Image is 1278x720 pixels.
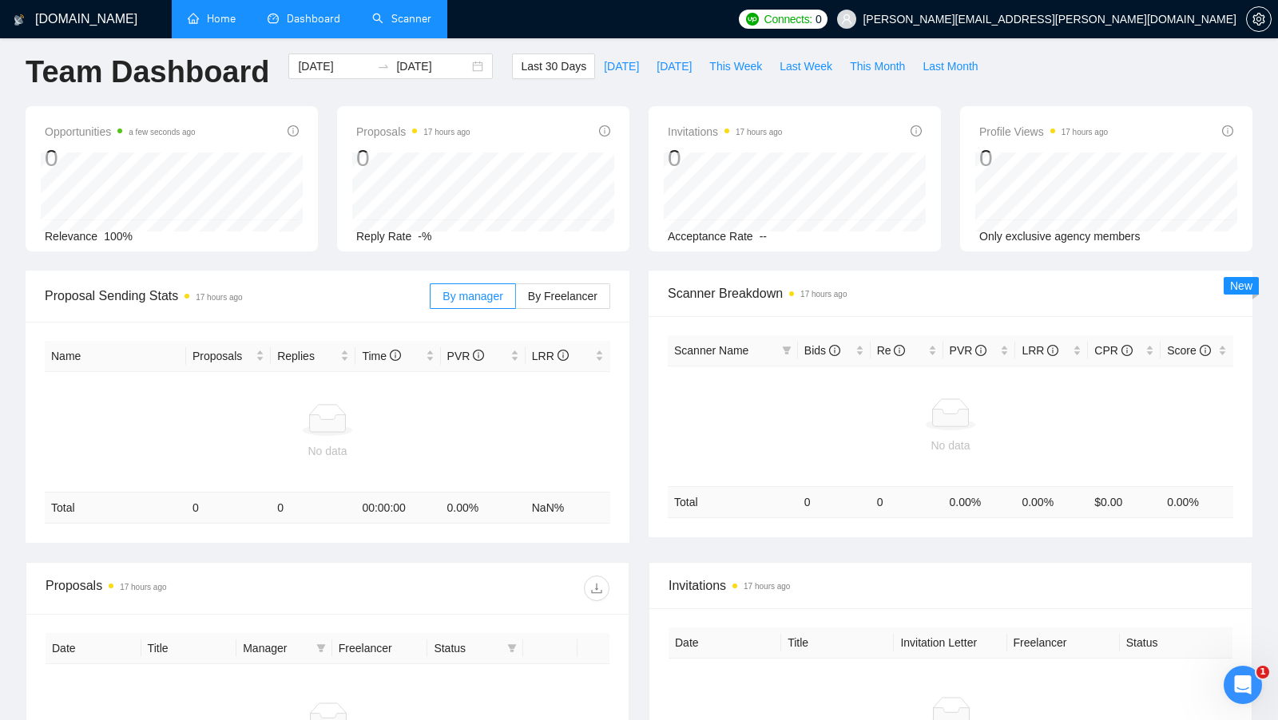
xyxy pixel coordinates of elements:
time: 17 hours ago [423,128,470,136]
div: 0 [45,143,196,173]
div: 0 [668,143,782,173]
th: Date [669,627,781,659]
td: Total [668,486,798,517]
div: No data [51,442,604,460]
time: 17 hours ago [1062,128,1108,136]
button: Last Month [914,53,986,79]
div: 0 [356,143,470,173]
span: filter [316,643,326,653]
th: Freelancer [332,633,428,664]
input: Start date [298,57,371,75]
span: -% [418,230,431,243]
th: Replies [271,341,355,372]
td: 0.00 % [1015,486,1088,517]
span: Reply Rate [356,230,411,243]
button: [DATE] [648,53,701,79]
span: Last 30 Days [521,57,586,75]
a: searchScanner [372,12,431,26]
span: filter [313,636,329,660]
button: [DATE] [595,53,648,79]
iframe: Intercom live chat [1224,666,1262,704]
button: setting [1246,6,1272,32]
span: Last Week [780,57,832,75]
button: Last 30 Days [512,53,595,79]
span: New [1230,279,1252,292]
span: By manager [443,290,502,303]
td: $ 0.00 [1088,486,1161,517]
span: [DATE] [604,57,639,75]
span: info-circle [911,125,922,136]
th: Date [46,633,141,664]
span: -- [760,230,767,243]
td: 0 [798,486,871,517]
div: 0 [979,143,1108,173]
span: Only exclusive agency members [979,230,1141,243]
span: filter [507,643,517,653]
th: Title [781,627,894,659]
td: 00:00:00 [355,493,440,524]
span: filter [504,636,520,660]
span: LRR [1022,344,1058,357]
span: filter [779,338,795,362]
td: 0.00 % [943,486,1016,517]
span: Acceptance Rate [668,230,753,243]
a: setting [1246,13,1272,26]
time: 17 hours ago [744,582,790,591]
button: download [584,576,609,601]
th: Title [141,633,237,664]
img: upwork-logo.png [746,13,759,26]
span: Invitations [669,576,1232,595]
span: Last Month [923,57,978,75]
span: This Month [850,57,905,75]
td: 0 [186,493,271,524]
time: 17 hours ago [736,128,782,136]
span: Scanner Name [674,344,748,357]
span: info-circle [473,350,484,361]
span: By Freelancer [528,290,597,303]
span: download [585,582,609,595]
span: This Week [709,57,762,75]
span: info-circle [975,345,986,356]
span: 100% [104,230,133,243]
a: homeHome [188,12,236,26]
td: 0 [271,493,355,524]
time: a few seconds ago [129,128,195,136]
span: Status [434,639,501,657]
img: logo [14,7,25,33]
span: info-circle [894,345,905,356]
span: Connects: [764,10,812,28]
div: Proposals [46,576,327,601]
td: 0.00 % [441,493,526,524]
span: info-circle [1047,345,1058,356]
span: CPR [1094,344,1132,357]
button: This Month [841,53,914,79]
span: info-circle [390,350,401,361]
span: Relevance [45,230,97,243]
time: 17 hours ago [196,293,242,302]
th: Invitation Letter [894,627,1006,659]
span: Manager [243,639,310,657]
time: 17 hours ago [120,583,166,591]
th: Proposals [186,341,271,372]
th: Status [1120,627,1232,659]
span: Score [1167,344,1210,357]
button: Last Week [771,53,841,79]
span: filter [782,346,792,355]
button: This Week [701,53,771,79]
span: info-circle [599,125,610,136]
span: info-circle [829,345,840,356]
th: Manager [236,633,332,664]
span: info-circle [558,350,569,361]
td: 0.00 % [1161,486,1233,517]
th: Freelancer [1007,627,1120,659]
span: 1 [1256,666,1269,678]
h1: Team Dashboard [26,53,269,91]
span: Opportunities [45,122,196,141]
span: setting [1247,13,1271,26]
span: Replies [277,347,337,365]
span: dashboard [268,13,279,24]
span: [DATE] [657,57,692,75]
span: Time [362,350,400,362]
td: 0 [871,486,943,517]
span: swap-right [377,60,390,73]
